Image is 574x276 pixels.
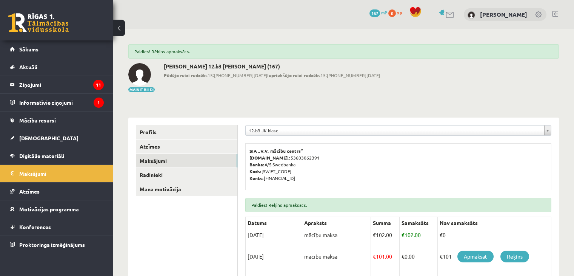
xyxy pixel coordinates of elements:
[249,148,303,154] b: SIA „V.V. mācību centrs”
[373,231,376,238] span: €
[10,40,104,58] a: Sākums
[19,64,37,70] span: Aktuāli
[302,241,371,272] td: mācību maksa
[371,229,399,241] td: 102.00
[10,218,104,236] a: Konferences
[128,63,151,86] img: Nikolass Senitagoja
[19,165,104,182] legend: Maksājumi
[437,217,551,229] th: Nav samaksāts
[136,125,237,139] a: Profils
[10,147,104,164] a: Digitālie materiāli
[246,241,302,272] td: [DATE]
[480,11,527,18] a: [PERSON_NAME]
[500,251,529,262] a: Rēķins
[10,112,104,129] a: Mācību resursi
[249,168,262,174] b: Kods:
[246,217,302,229] th: Datums
[246,229,302,241] td: [DATE]
[19,94,104,111] legend: Informatīvie ziņojumi
[19,76,104,93] legend: Ziņojumi
[373,253,376,260] span: €
[397,9,402,16] span: xp
[19,135,78,141] span: [DEMOGRAPHIC_DATA]
[136,182,237,196] a: Mana motivācija
[267,72,320,78] b: Iepriekšējo reizi redzēts
[19,206,79,212] span: Motivācijas programma
[302,229,371,241] td: mācību maksa
[19,46,38,53] span: Sākums
[136,168,237,182] a: Radinieki
[388,9,406,16] a: 0 xp
[94,98,104,108] i: 1
[136,154,237,168] a: Maksājumi
[399,217,437,229] th: Samaksāts
[371,241,399,272] td: 101.00
[371,217,399,229] th: Summa
[19,188,40,195] span: Atzīmes
[93,80,104,90] i: 11
[10,58,104,76] a: Aktuāli
[249,175,264,181] b: Konts:
[164,63,380,70] h2: [PERSON_NAME] 12.b3 [PERSON_NAME] (167)
[437,241,551,272] td: €101
[302,217,371,229] th: Apraksts
[381,9,387,16] span: mP
[249,126,541,135] span: 12.b3 JK klase
[164,72,380,79] span: 15:[PHONE_NUMBER][DATE] 15:[PHONE_NUMBER][DATE]
[10,94,104,111] a: Informatīvie ziņojumi1
[10,76,104,93] a: Ziņojumi11
[388,9,396,17] span: 0
[369,9,387,16] a: 167 mP
[10,200,104,218] a: Motivācijas programma
[10,129,104,147] a: [DEMOGRAPHIC_DATA]
[136,140,237,154] a: Atzīmes
[369,9,380,17] span: 167
[19,117,56,124] span: Mācību resursi
[437,229,551,241] td: €0
[128,87,155,92] button: Mainīt bildi
[8,13,69,32] a: Rīgas 1. Tālmācības vidusskola
[468,11,475,19] img: Nikolass Senitagoja
[399,241,437,272] td: 0.00
[19,241,85,248] span: Proktoringa izmēģinājums
[245,198,551,212] div: Paldies! Rēķins apmaksāts.
[402,253,405,260] span: €
[164,72,208,78] b: Pēdējo reizi redzēts
[19,223,51,230] span: Konferences
[249,161,265,167] b: Banka:
[128,44,559,59] div: Paldies! Rēķins apmaksāts.
[19,152,64,159] span: Digitālie materiāli
[399,229,437,241] td: 102.00
[10,183,104,200] a: Atzīmes
[249,155,291,161] b: [DOMAIN_NAME].:
[402,231,405,238] span: €
[10,236,104,253] a: Proktoringa izmēģinājums
[246,126,551,135] a: 12.b3 JK klase
[457,251,494,262] a: Apmaksāt
[10,165,104,182] a: Maksājumi
[249,147,547,181] p: 53603062391 A/S Swedbanka [SWIFT_CODE] [FINANCIAL_ID]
